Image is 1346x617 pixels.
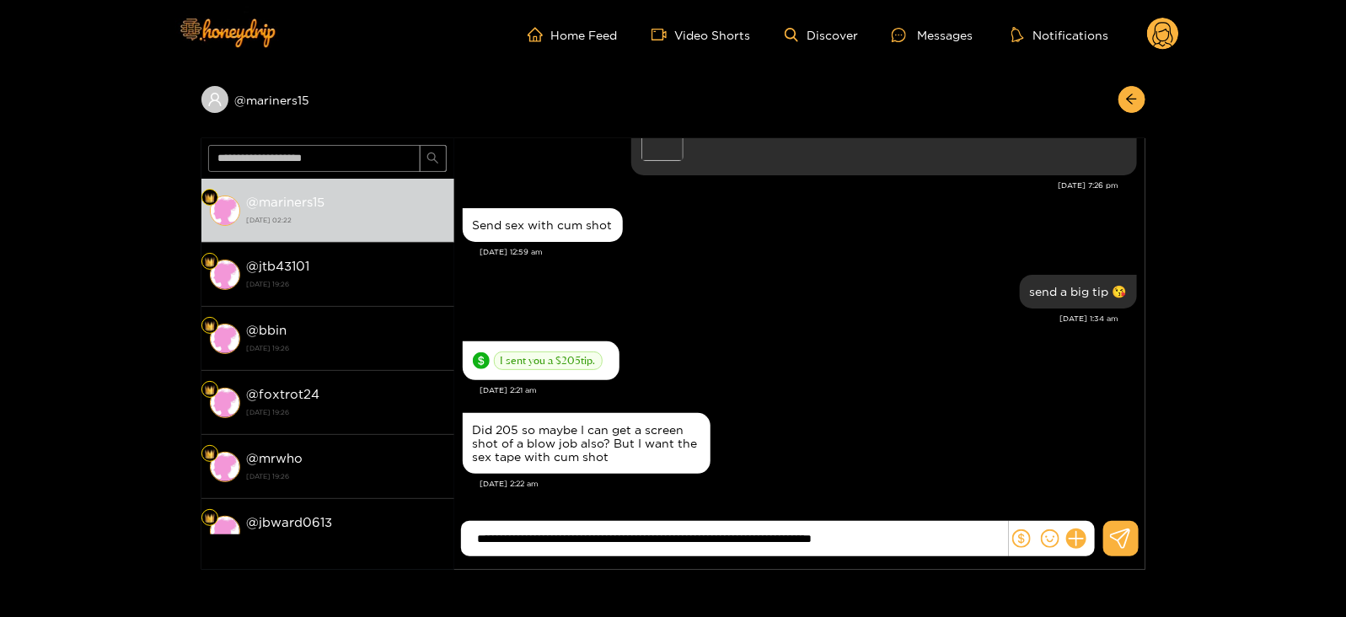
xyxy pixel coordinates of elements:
div: Oct. 6, 1:34 am [1020,275,1137,308]
a: Home Feed [528,27,618,42]
img: Fan Level [205,513,215,523]
img: Fan Level [205,321,215,331]
span: search [426,152,439,166]
span: smile [1041,529,1059,548]
span: video-camera [652,27,675,42]
div: Did 205 so maybe I can get a screen shot of a blow job also? But I want the sex tape with cum shot [473,423,700,464]
div: send a big tip 😘 [1030,285,1127,298]
button: Notifications [1006,26,1113,43]
div: [DATE] 2:21 am [480,384,1137,396]
strong: @ jbward0613 [247,515,333,529]
strong: @ jtb43101 [247,259,310,273]
strong: [DATE] 02:22 [247,212,446,228]
img: Fan Level [205,193,215,203]
strong: [DATE] 19:26 [247,341,446,356]
strong: [DATE] 19:26 [247,469,446,484]
strong: @ mrwho [247,451,303,465]
strong: [DATE] 19:26 [247,405,446,420]
div: Messages [892,25,973,45]
div: Oct. 6, 2:21 am [463,341,619,380]
button: arrow-left [1118,86,1145,113]
div: [DATE] 7:26 pm [463,180,1119,191]
span: user [207,92,223,107]
span: arrow-left [1125,93,1138,107]
img: Fan Level [205,449,215,459]
button: search [420,145,447,172]
div: [DATE] 2:22 am [480,478,1137,490]
div: Oct. 6, 2:22 am [463,413,711,474]
strong: @ mariners15 [247,195,325,209]
button: dollar [1009,526,1034,551]
a: Discover [785,28,858,42]
span: home [528,27,551,42]
strong: @ foxtrot24 [247,387,320,401]
img: conversation [210,196,240,226]
div: @mariners15 [201,86,454,113]
img: conversation [210,516,240,546]
div: Send sex with cum shot [473,218,613,232]
strong: @ bbin [247,323,287,337]
strong: [DATE] 19:26 [247,533,446,548]
img: conversation [210,388,240,418]
img: Fan Level [205,257,215,267]
div: [DATE] 12:59 am [480,246,1137,258]
a: Video Shorts [652,27,751,42]
span: dollar [1012,529,1031,548]
img: conversation [210,324,240,354]
span: I sent you a $ 205 tip. [494,351,603,370]
strong: [DATE] 19:26 [247,276,446,292]
span: dollar-circle [473,352,490,369]
img: conversation [210,260,240,290]
div: [DATE] 1:34 am [463,313,1119,325]
div: Oct. 6, 12:59 am [463,208,623,242]
img: conversation [210,452,240,482]
img: Fan Level [205,385,215,395]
